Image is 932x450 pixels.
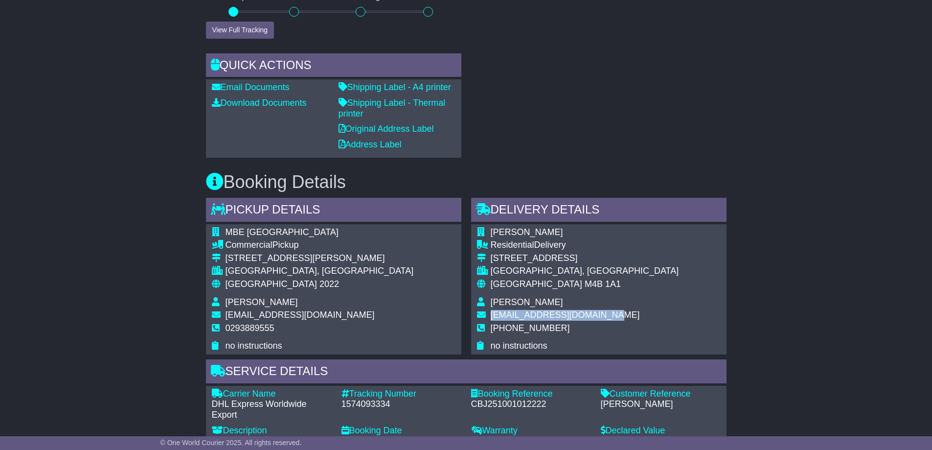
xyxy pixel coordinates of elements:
[491,253,679,264] div: [STREET_ADDRESS]
[339,82,451,92] a: Shipping Label - A4 printer
[226,253,414,264] div: [STREET_ADDRESS][PERSON_NAME]
[341,399,461,410] div: 1574093334
[339,98,446,118] a: Shipping Label - Thermal printer
[491,227,563,237] span: [PERSON_NAME]
[226,341,282,351] span: no instructions
[491,310,640,320] span: [EMAIL_ADDRESS][DOMAIN_NAME]
[212,399,332,420] div: DHL Express Worldwide Export
[212,426,332,436] div: Description
[226,279,317,289] span: [GEOGRAPHIC_DATA]
[212,389,332,400] div: Carrier Name
[206,359,727,386] div: Service Details
[226,310,375,320] span: [EMAIL_ADDRESS][DOMAIN_NAME]
[601,399,721,410] div: [PERSON_NAME]
[206,22,274,39] button: View Full Tracking
[206,53,461,80] div: Quick Actions
[226,323,274,333] span: 0293889555
[585,279,621,289] span: M4B 1A1
[206,198,461,224] div: Pickup Details
[226,227,339,237] span: MBE [GEOGRAPHIC_DATA]
[601,426,721,436] div: Declared Value
[212,82,290,92] a: Email Documents
[226,240,414,251] div: Pickup
[226,266,414,277] div: [GEOGRAPHIC_DATA], [GEOGRAPHIC_DATA]
[601,389,721,400] div: Customer Reference
[339,140,402,149] a: Address Label
[491,266,679,277] div: [GEOGRAPHIC_DATA], [GEOGRAPHIC_DATA]
[226,297,298,307] span: [PERSON_NAME]
[319,279,339,289] span: 2022
[491,240,679,251] div: Delivery
[341,426,461,436] div: Booking Date
[339,124,434,134] a: Original Address Label
[491,341,547,351] span: no instructions
[160,439,302,447] span: © One World Courier 2025. All rights reserved.
[471,198,727,224] div: Delivery Details
[471,426,591,436] div: Warranty
[491,323,570,333] span: [PHONE_NUMBER]
[206,172,727,192] h3: Booking Details
[491,240,534,250] span: Residential
[341,389,461,400] div: Tracking Number
[471,399,591,410] div: CBJ251001012222
[491,297,563,307] span: [PERSON_NAME]
[491,279,582,289] span: [GEOGRAPHIC_DATA]
[471,389,591,400] div: Booking Reference
[212,98,307,108] a: Download Documents
[226,240,273,250] span: Commercial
